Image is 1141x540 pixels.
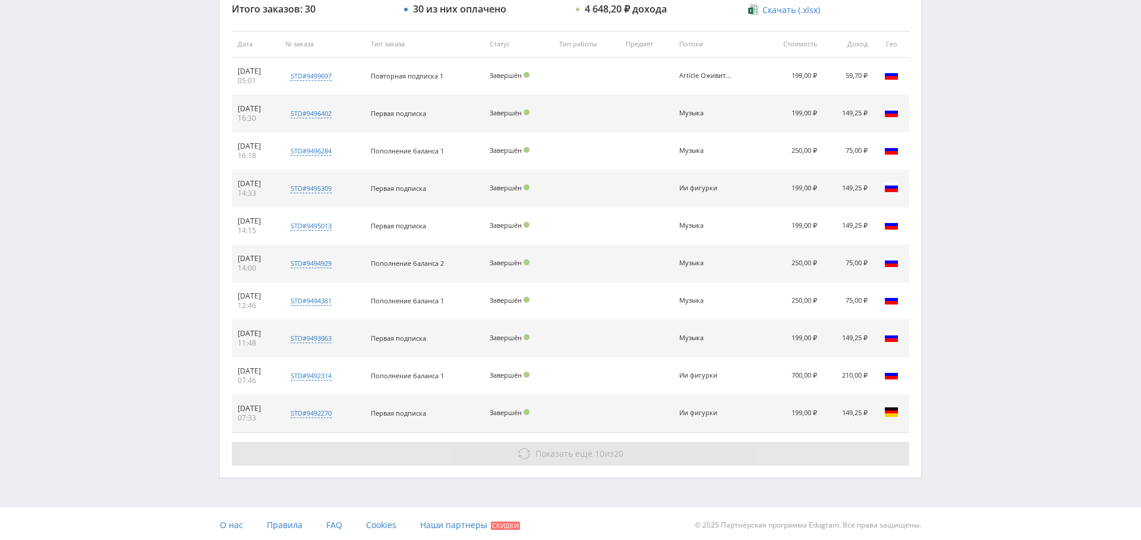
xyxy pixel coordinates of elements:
div: Ии фигурки [679,409,733,417]
span: Завершён [490,221,522,230]
span: из [535,448,623,459]
img: rus.png [884,143,899,157]
div: [DATE] [238,142,273,151]
div: std#9492270 [291,409,332,418]
div: 14:00 [238,263,273,273]
img: rus.png [884,218,899,232]
th: Статус [484,31,553,58]
span: Подтвержден [524,72,529,78]
div: 4 648,20 ₽ дохода [585,4,667,14]
span: О нас [220,519,243,530]
td: 75,00 ₽ [823,245,874,282]
td: 75,00 ₽ [823,133,874,170]
img: xlsx [748,4,758,15]
img: rus.png [884,368,899,382]
th: Тип заказа [365,31,484,58]
td: 199,00 ₽ [761,95,823,133]
div: [DATE] [238,179,273,189]
td: 149,25 ₽ [823,320,874,357]
span: Пополнение баланса 1 [371,296,444,305]
span: Завершён [490,183,522,192]
span: Подтвержден [524,222,529,228]
span: Пополнение баланса 2 [371,259,444,268]
div: Итого заказов: 30 [232,4,392,14]
span: FAQ [326,519,342,530]
span: Правила [267,519,302,530]
div: [DATE] [238,329,273,338]
td: 149,25 ₽ [823,95,874,133]
span: Подтвержден [524,184,529,190]
div: std#9494929 [291,259,332,268]
span: Наши партнеры [420,519,487,530]
img: deu.png [884,405,899,419]
div: std#9496402 [291,109,332,118]
div: std#9495013 [291,221,332,231]
span: Завершён [490,296,522,304]
span: Показать ещё [535,448,592,459]
span: Первая подписка [371,334,426,343]
td: 199,00 ₽ [761,320,823,357]
span: Первая подписка [371,109,426,118]
div: Музыка [679,222,733,230]
span: Пополнение баланса 1 [371,146,444,155]
div: std#9494381 [291,296,332,306]
span: Первая подписка [371,184,426,193]
th: Стоимость [761,31,823,58]
td: 250,00 ₽ [761,282,823,320]
span: Подтвержден [524,409,529,415]
a: Скачать (.xlsx) [748,4,819,16]
td: 210,00 ₽ [823,357,874,395]
span: Подтвержден [524,259,529,265]
div: [DATE] [238,104,273,114]
span: Завершён [490,146,522,155]
span: Завершён [490,108,522,117]
span: Подтвержден [524,372,529,378]
td: 75,00 ₽ [823,282,874,320]
span: Пополнение баланса 1 [371,371,444,380]
span: Завершён [490,71,522,80]
span: Подтвержден [524,334,529,340]
div: std#9499697 [291,71,332,81]
img: rus.png [884,255,899,269]
span: Завершён [490,371,522,379]
th: № заказа [279,31,365,58]
span: Завершён [490,258,522,267]
img: rus.png [884,330,899,344]
td: 149,25 ₽ [823,395,874,432]
div: std#9496284 [291,146,332,156]
td: 199,00 ₽ [761,208,823,245]
div: Музыка [679,109,733,117]
span: Завершён [490,333,522,342]
div: Музыка [679,147,733,155]
th: Предмет [620,31,673,58]
span: Первая подписка [371,221,426,230]
th: Тип работы [553,31,620,58]
img: rus.png [884,293,899,307]
span: Cookies [366,519,396,530]
span: 10 [595,448,604,459]
td: 199,00 ₽ [761,395,823,432]
span: Подтвержден [524,109,529,115]
td: 149,25 ₽ [823,208,874,245]
td: 250,00 ₽ [761,133,823,170]
div: [DATE] [238,291,273,301]
span: Подтвержден [524,147,529,153]
div: [DATE] [238,254,273,263]
div: [DATE] [238,67,273,76]
img: rus.png [884,180,899,194]
div: std#9492314 [291,371,332,381]
div: std#9493963 [291,334,332,343]
img: rus.png [884,105,899,120]
td: 199,00 ₽ [761,58,823,95]
div: 11:48 [238,338,273,348]
th: Доход [823,31,874,58]
div: [DATE] [238,366,273,376]
span: Повторная подписка 1 [371,71,443,80]
div: Article Оживить фото [679,72,733,80]
div: 14:33 [238,189,273,198]
div: 30 из них оплачено [413,4,506,14]
div: 07:46 [238,376,273,385]
div: Ии фигурки [679,372,733,379]
div: Музыка [679,334,733,342]
div: Музыка [679,297,733,304]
